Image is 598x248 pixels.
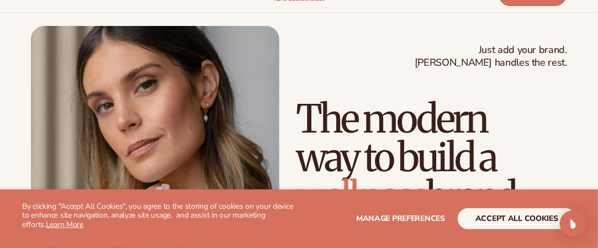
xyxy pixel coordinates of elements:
[296,172,427,220] span: wellness
[356,213,445,224] span: Manage preferences
[356,208,445,229] button: Manage preferences
[22,202,299,230] p: By clicking "Accept All Cookies", you agree to the storing of cookies on your device to enhance s...
[46,219,83,230] a: Learn More
[458,208,576,229] button: accept all cookies
[415,44,567,70] span: Just add your brand. [PERSON_NAME] handles the rest.
[296,99,567,215] h1: The modern way to build a brand
[560,210,586,237] div: Open Intercom Messenger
